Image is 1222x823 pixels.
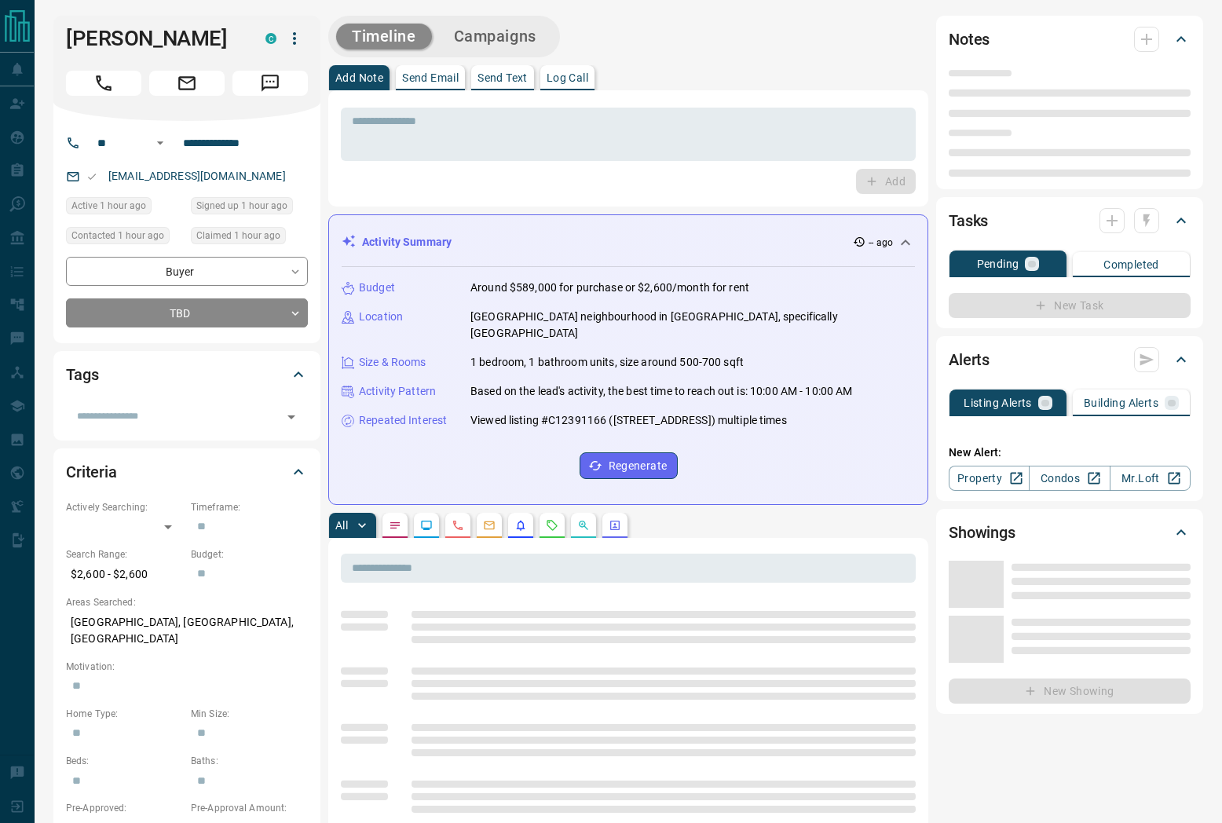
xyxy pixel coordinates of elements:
span: Signed up 1 hour ago [196,198,287,214]
div: Buyer [66,257,308,286]
p: Log Call [547,72,588,83]
svg: Emails [483,519,496,532]
p: New Alert: [949,444,1191,461]
div: Tue Oct 14 2025 [66,227,183,249]
div: Notes [949,20,1191,58]
p: Pre-Approved: [66,801,183,815]
h2: Notes [949,27,990,52]
div: Tags [66,356,308,393]
span: Active 1 hour ago [71,198,146,214]
div: Tue Oct 14 2025 [191,227,308,249]
span: Message [232,71,308,96]
p: Timeframe: [191,500,308,514]
div: Tue Oct 14 2025 [191,197,308,219]
p: Pre-Approval Amount: [191,801,308,815]
button: Regenerate [580,452,678,479]
span: Claimed 1 hour ago [196,228,280,243]
div: TBD [66,298,308,327]
p: Budget [359,280,395,296]
svg: Notes [389,519,401,532]
p: Activity Summary [362,234,452,251]
p: 1 bedroom, 1 bathroom units, size around 500-700 sqft [470,354,744,371]
p: All [335,520,348,531]
p: Listing Alerts [964,397,1032,408]
p: Completed [1103,259,1159,270]
div: Showings [949,514,1191,551]
p: Motivation: [66,660,308,674]
svg: Lead Browsing Activity [420,519,433,532]
p: Areas Searched: [66,595,308,609]
div: Alerts [949,341,1191,379]
svg: Requests [546,519,558,532]
div: Tue Oct 14 2025 [66,197,183,219]
button: Open [151,134,170,152]
p: Beds: [66,754,183,768]
h1: [PERSON_NAME] [66,26,242,51]
a: Condos [1029,466,1110,491]
span: Email [149,71,225,96]
p: Baths: [191,754,308,768]
div: Tasks [949,202,1191,240]
p: -- ago [869,236,893,250]
h2: Alerts [949,347,990,372]
div: Activity Summary-- ago [342,228,915,257]
p: Add Note [335,72,383,83]
p: Pending [977,258,1019,269]
p: Size & Rooms [359,354,426,371]
span: Contacted 1 hour ago [71,228,164,243]
h2: Tags [66,362,98,387]
svg: Agent Actions [609,519,621,532]
a: [EMAIL_ADDRESS][DOMAIN_NAME] [108,170,286,182]
p: Building Alerts [1084,397,1158,408]
p: Repeated Interest [359,412,447,429]
p: Activity Pattern [359,383,436,400]
a: Property [949,466,1030,491]
p: Min Size: [191,707,308,721]
p: Search Range: [66,547,183,561]
a: Mr.Loft [1110,466,1191,491]
p: Location [359,309,403,325]
p: Send Email [402,72,459,83]
svg: Email Valid [86,171,97,182]
h2: Criteria [66,459,117,485]
p: Around $589,000 for purchase or $2,600/month for rent [470,280,749,296]
button: Timeline [336,24,432,49]
p: [GEOGRAPHIC_DATA], [GEOGRAPHIC_DATA], [GEOGRAPHIC_DATA] [66,609,308,652]
h2: Tasks [949,208,988,233]
svg: Opportunities [577,519,590,532]
svg: Calls [452,519,464,532]
p: Send Text [477,72,528,83]
h2: Showings [949,520,1015,545]
p: $2,600 - $2,600 [66,561,183,587]
p: Based on the lead's activity, the best time to reach out is: 10:00 AM - 10:00 AM [470,383,853,400]
svg: Listing Alerts [514,519,527,532]
p: Budget: [191,547,308,561]
button: Open [280,406,302,428]
p: Viewed listing #C12391166 ([STREET_ADDRESS]) multiple times [470,412,787,429]
p: Actively Searching: [66,500,183,514]
div: Criteria [66,453,308,491]
p: Home Type: [66,707,183,721]
div: condos.ca [265,33,276,44]
span: Call [66,71,141,96]
button: Campaigns [438,24,552,49]
p: [GEOGRAPHIC_DATA] neighbourhood in [GEOGRAPHIC_DATA], specifically [GEOGRAPHIC_DATA] [470,309,915,342]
